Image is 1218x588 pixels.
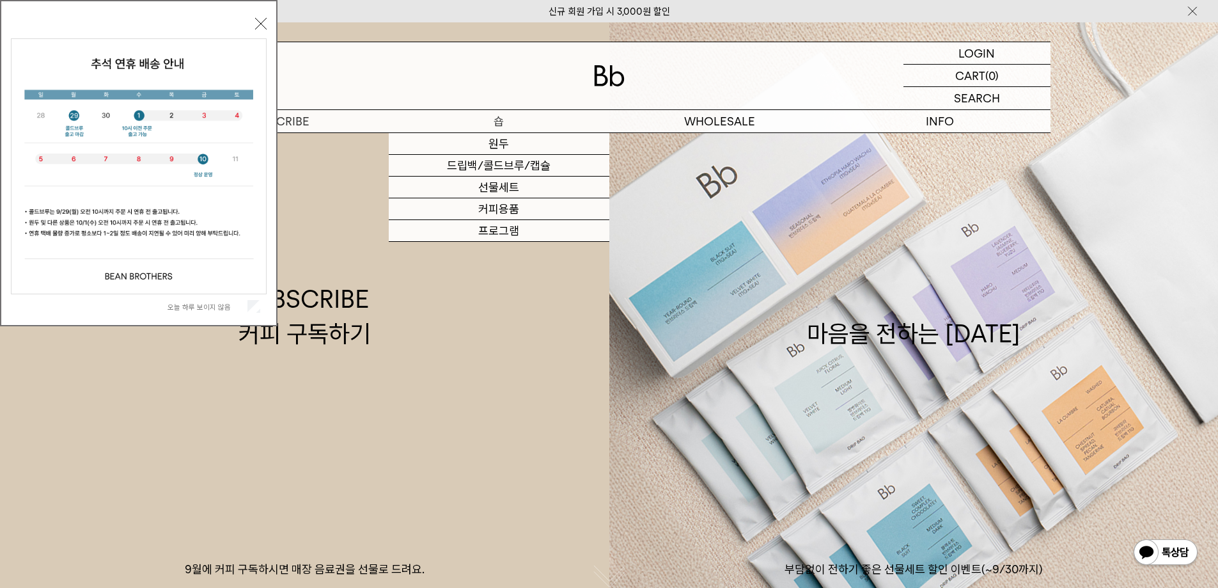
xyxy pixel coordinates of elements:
a: 원두 [389,133,609,155]
p: INFO [830,110,1050,132]
p: LOGIN [958,42,995,64]
p: (0) [985,65,999,86]
div: 마음을 전하는 [DATE] [807,282,1020,350]
a: LOGIN [903,42,1050,65]
a: 프로그램 [389,220,609,242]
p: CART [955,65,985,86]
a: 커피용품 [389,198,609,220]
a: CART (0) [903,65,1050,87]
a: 선물세트 [389,177,609,198]
a: 드립백/콜드브루/캡슐 [389,155,609,177]
img: 5e4d662c6b1424087153c0055ceb1a13_140731.jpg [12,39,266,294]
a: 신규 회원 가입 시 3,000원 할인 [549,6,670,17]
button: 닫기 [255,18,267,29]
div: SUBSCRIBE 커피 구독하기 [238,282,371,350]
img: 로고 [594,65,625,86]
p: SEARCH [954,87,1000,109]
a: 숍 [389,110,609,132]
p: WHOLESALE [609,110,830,132]
label: 오늘 하루 보이지 않음 [168,303,245,312]
img: 카카오톡 채널 1:1 채팅 버튼 [1132,538,1199,569]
